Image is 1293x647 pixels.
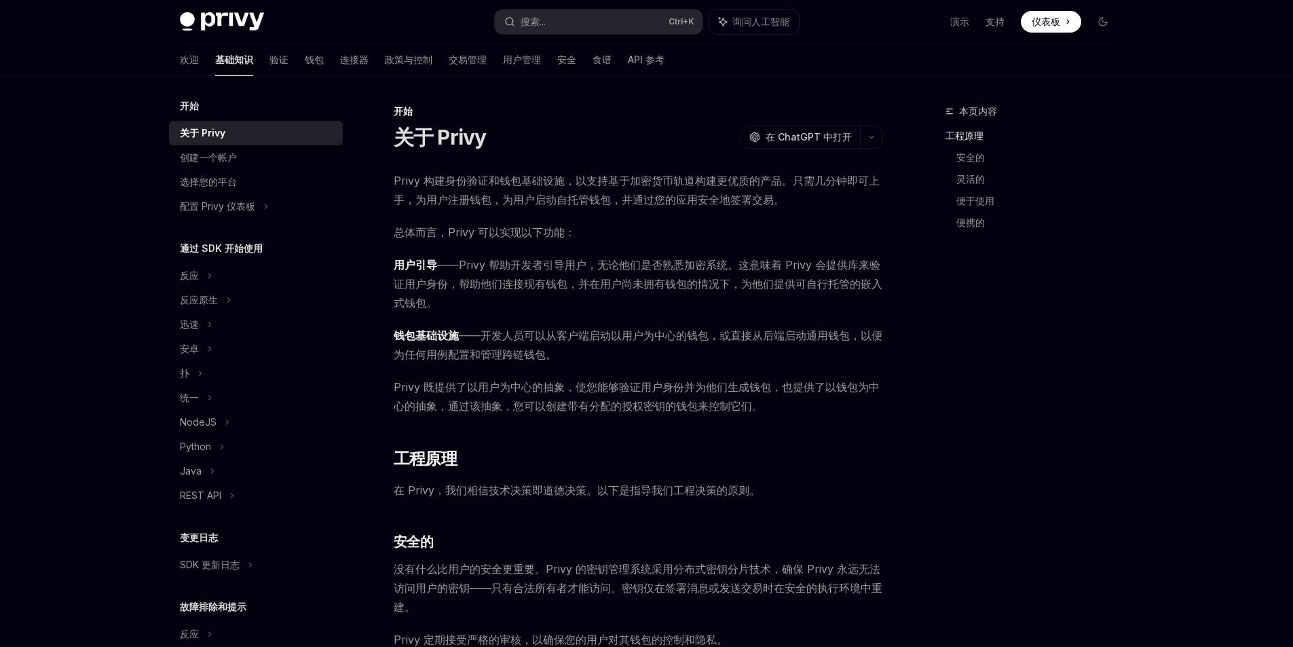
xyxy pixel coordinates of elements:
font: 连接器 [340,54,369,65]
font: 配置 Privy 仪表板 [180,200,255,212]
font: 通过 SDK 开始使用 [180,242,263,254]
a: 支持 [986,15,1005,29]
font: 迅速 [180,318,199,330]
font: 没有什么比用户的安全更重要。Privy 的密钥管理系统采用分布式密钥分片技术，确保 Privy 永远无法访问用户的密钥——只有合法所有者才能访问。密钥仅在签署消息或发送交易时在安全的执行环境中重建。 [394,562,882,614]
font: 安全的 [956,151,985,163]
a: 演示 [950,15,969,29]
font: ——开发人员可以从客户端启动以用户为中心的钱包，或直接从后端启动通用钱包，以便为任何用例配置和管理跨链钱包。 [394,329,882,361]
font: Privy 定期接受严格的审核，以确保您的用户对其钱包的控制和隐私。 [394,633,728,646]
img: 深色标志 [180,12,264,31]
a: 交易管理 [449,43,487,76]
font: 仪表板 [1032,16,1060,27]
font: 反应 [180,270,199,281]
font: 搜索... [521,16,546,27]
font: API 参考 [628,54,664,65]
a: 创建一个帐户 [169,145,343,170]
a: 选择您的平台 [169,170,343,194]
font: NodeJS [180,416,217,428]
a: 欢迎 [180,43,199,76]
font: 在 ChatGPT 中打开 [766,131,852,143]
font: SDK 更新日志 [180,559,240,570]
font: 在 Privy，我们相信技术决策即道德决策。以下是指导我们工程决策的原则。 [394,483,760,497]
font: 安全的 [394,534,434,550]
font: 开始 [180,100,199,111]
font: 钱包基础设施 [394,329,459,342]
font: ——Privy 帮助开发者引导用户，无论他们是否熟悉加密系统。这意味着 Privy 会提供库来验证用户身份，帮助他们连接现有钱包，并在用户尚未拥有钱包的情况下，为他们提供可自行托管的嵌入式钱包。 [394,258,882,310]
font: 钱包 [305,54,324,65]
a: 工程原理 [945,125,1125,147]
font: 政策与控制 [385,54,432,65]
font: Privy 既提供了以用户为中心的抽象，使您能够验证用户身份并为他们生成钱包，也提供了以钱包为中心的抽象，通过该抽象，您可以创建带有分配的授权密钥的钱包来控制它们。 [394,380,880,413]
font: 安卓 [180,343,199,354]
button: 搜索...Ctrl+K [495,10,702,34]
font: 安全 [557,54,576,65]
font: 关于 Privy [180,127,225,138]
font: 反应原生 [180,294,218,306]
font: 验证 [269,54,288,65]
font: 工程原理 [394,449,457,468]
font: 基础知识 [215,54,253,65]
a: 钱包 [305,43,324,76]
font: Python [180,441,211,452]
font: 变更日志 [180,532,218,543]
font: +K [683,16,694,26]
font: 总体而言，Privy 可以实现以下功能： [394,225,576,239]
a: 关于 Privy [169,121,343,145]
font: 询问人工智能 [732,16,789,27]
a: 基础知识 [215,43,253,76]
font: 创建一个帐户 [180,151,237,163]
a: 安全 [557,43,576,76]
a: API 参考 [628,43,664,76]
button: 切换暗模式 [1092,11,1114,33]
font: 反应 [180,628,199,640]
font: 欢迎 [180,54,199,65]
font: 支持 [986,16,1005,27]
a: 验证 [269,43,288,76]
font: 选择您的平台 [180,176,237,187]
a: 灵活的 [956,168,1125,190]
font: 统一 [180,392,199,403]
font: REST API [180,489,221,501]
font: 工程原理 [945,130,983,141]
button: 询问人工智能 [709,10,799,34]
font: 故障排除和提示 [180,601,246,612]
a: 连接器 [340,43,369,76]
font: 交易管理 [449,54,487,65]
font: 便于使用 [956,195,994,206]
a: 安全的 [956,147,1125,168]
a: 用户管理 [503,43,541,76]
font: Ctrl [669,16,683,26]
font: 便携的 [956,217,985,228]
font: 本页内容 [959,105,997,117]
font: 开始 [394,105,413,117]
font: Privy 构建身份验证和钱包基础设施，以支持基于加密货币轨道构建更优质的产品。只需几分钟即可上手，为用户注册钱包，为用户启动自托管钱包，并通过您的应用安全地签署交易。 [394,174,880,206]
font: 演示 [950,16,969,27]
font: 灵活的 [956,173,985,185]
font: 关于 Privy [394,125,487,149]
font: Java [180,465,202,477]
a: 便携的 [956,212,1125,234]
font: 用户引导 [394,258,437,272]
font: 扑 [180,367,189,379]
a: 政策与控制 [385,43,432,76]
font: 用户管理 [503,54,541,65]
font: 食谱 [593,54,612,65]
a: 仪表板 [1021,11,1081,33]
a: 便于使用 [956,190,1125,212]
button: 在 ChatGPT 中打开 [741,126,860,149]
a: 食谱 [593,43,612,76]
